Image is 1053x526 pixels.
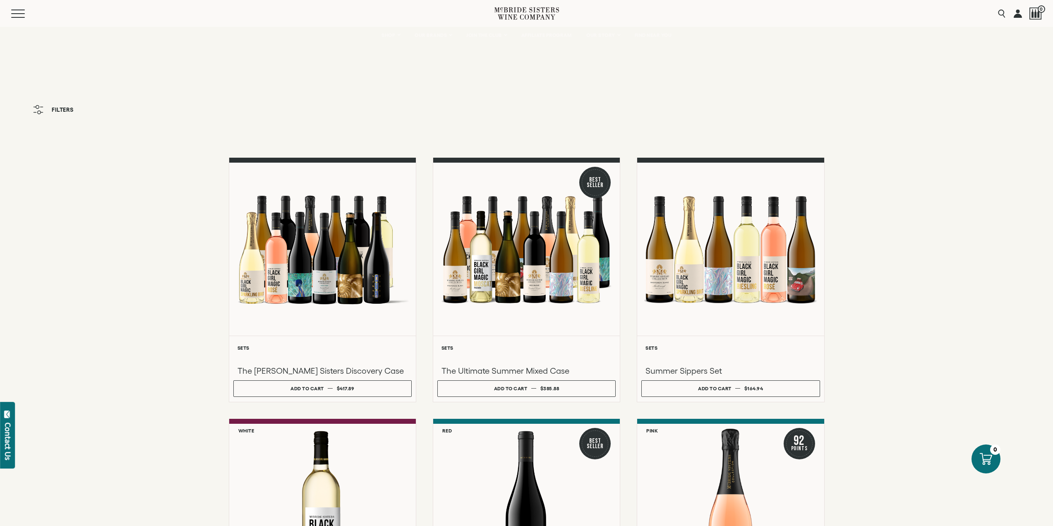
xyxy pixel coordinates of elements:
[409,27,457,43] a: OUR BRANDS
[337,386,355,391] span: $417.89
[645,345,816,351] h6: Sets
[521,32,572,38] span: AFFILIATE PROGRAM
[641,380,820,397] button: Add to cart $164.94
[237,365,408,376] h3: The [PERSON_NAME] Sisters Discovery Case
[437,380,616,397] button: Add to cart $385.88
[516,27,577,43] a: AFFILIATE PROGRAM
[540,386,559,391] span: $385.88
[441,345,612,351] h6: Sets
[233,380,412,397] button: Add to cart $417.89
[237,345,408,351] h6: Sets
[376,27,405,43] a: SHOP
[442,428,452,433] h6: Red
[415,32,447,38] span: OUR BRANDS
[29,101,78,118] button: Filters
[990,444,1000,455] div: 0
[581,27,625,43] a: OUR STORY
[629,27,677,43] a: FIND NEAR YOU
[461,27,512,43] a: JOIN THE CLUB
[238,428,254,433] h6: White
[433,158,620,402] a: Best Seller The Ultimate Summer Mixed Case Sets The Ultimate Summer Mixed Case Add to cart $385.88
[441,365,612,376] h3: The Ultimate Summer Mixed Case
[4,423,12,460] div: Contact Us
[52,107,74,113] span: Filters
[637,158,824,402] a: Summer Sippers Set Sets Summer Sippers Set Add to cart $164.94
[646,428,658,433] h6: Pink
[698,382,732,394] div: Add to cart
[229,158,416,402] a: McBride Sisters Full Set Sets The [PERSON_NAME] Sisters Discovery Case Add to cart $417.89
[586,32,615,38] span: OUR STORY
[290,382,324,394] div: Add to cart
[645,365,816,376] h3: Summer Sippers Set
[11,10,41,18] button: Mobile Menu Trigger
[466,32,502,38] span: JOIN THE CLUB
[1038,5,1045,13] span: 0
[494,382,528,394] div: Add to cart
[635,32,672,38] span: FIND NEAR YOU
[744,386,763,391] span: $164.94
[381,32,396,38] span: SHOP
